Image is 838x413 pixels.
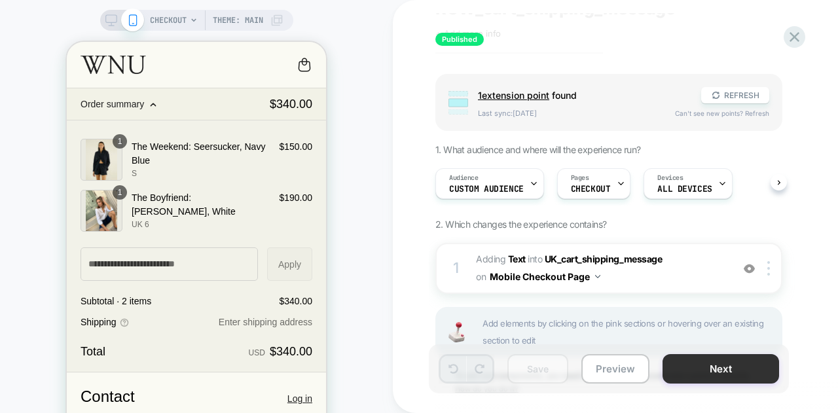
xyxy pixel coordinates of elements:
[65,177,203,189] p: UK 6
[435,28,501,39] span: + Add more info
[65,126,203,137] p: S
[435,219,606,230] span: 2. Which changes the experience contains?
[14,97,56,139] img: The Weekend: Seersucker, Navy Blue
[443,322,469,342] img: Joystick
[221,350,246,364] a: Log in
[449,185,524,194] span: Custom Audience
[65,149,203,177] p: The Boyfriend: [PERSON_NAME], White
[571,173,589,183] span: Pages
[545,253,663,264] span: UK_cart_shipping_message
[203,56,246,69] strong: $340.00
[663,354,779,384] button: Next
[478,109,662,118] span: Last sync: [DATE]
[212,98,246,112] span: $150.00
[152,275,246,285] span: Enter shipping address
[14,254,84,264] span: Subtotal · 2 items
[65,98,203,126] p: The Weekend: Seersucker, Navy Blue
[51,94,56,105] span: 1
[581,354,649,384] button: Preview
[476,253,526,264] span: Adding
[478,90,549,101] span: 1 extension point
[476,268,486,285] span: on
[657,185,712,194] span: ALL DEVICES
[203,301,246,319] strong: $340.00
[528,253,542,264] span: INTO
[435,33,484,46] span: Published
[483,315,774,349] span: Add elements by clicking on the pink sections or hovering over an existing section to edit
[449,173,479,183] span: Audience
[450,255,463,281] div: 1
[14,92,246,192] section: Shopping cart
[490,267,600,286] button: Mobile Checkout Page
[150,10,187,31] span: CHECKOUT
[571,185,611,194] span: CHECKOUT
[744,263,755,274] img: crossed eye
[182,306,198,315] span: USD
[213,10,263,31] span: Theme: MAIN
[14,148,56,190] img: The Boyfriend: Linen, White
[657,173,683,183] span: Devices
[507,354,568,384] button: Save
[14,344,68,365] h2: Contact
[230,15,246,31] a: Cart
[212,254,246,264] span: $340.00
[675,109,769,117] span: Can't see new points? Refresh
[595,275,600,278] img: down arrow
[14,303,39,316] strong: Total
[14,274,50,287] span: Shipping
[508,253,526,264] b: Text
[767,261,770,276] img: close
[14,57,77,67] span: Order summary
[435,144,640,155] span: 1. What audience and where will the experience run?
[701,87,769,103] button: REFRESH
[51,145,56,156] span: 1
[478,90,688,101] span: found
[212,149,246,163] span: $190.00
